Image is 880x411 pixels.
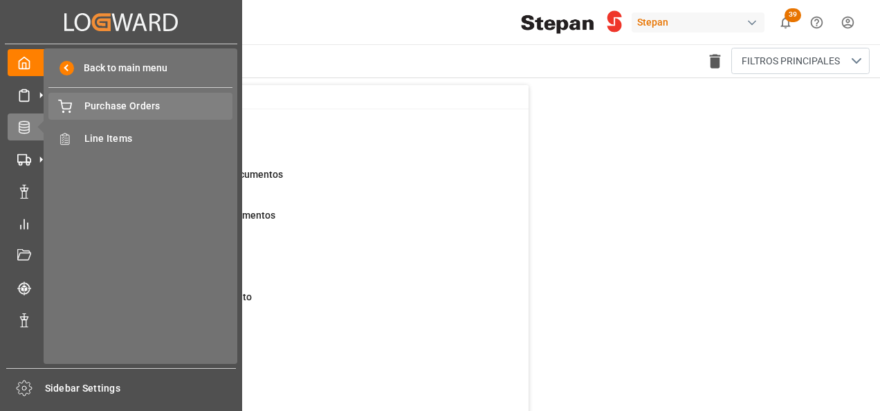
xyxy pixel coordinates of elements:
a: 1Pendiente de Pago de PedimentoFinal Delivery [70,290,511,319]
img: Stepan_Company_logo.svg.png_1713531530.png [521,10,622,35]
span: FILTROS PRINCIPALES [742,54,840,68]
a: Line Items [48,125,232,152]
span: 39 [785,8,801,22]
a: 14Ordenes que falta de enviar documentosContainer Schema [70,167,511,197]
span: Back to main menu [74,61,167,75]
a: 735Pendiente de PrevioFinal Delivery [70,372,511,401]
a: My Cockpit [8,49,235,76]
span: Sidebar Settings [45,381,237,396]
a: Notifications [8,307,235,334]
a: Purchase Orders [48,93,232,120]
a: 8Embarques cambiaron ETAContainer Schema [70,127,511,156]
button: open menu [731,48,870,74]
a: My Reports [8,210,235,237]
a: 85Pendiente de entregaFinal Delivery [70,249,511,278]
button: Help Center [801,7,832,38]
button: show 39 new notifications [770,7,801,38]
a: Tracking [8,274,235,301]
button: Stepan [632,9,770,35]
a: Document Management [8,242,235,269]
span: Line Items [84,131,233,146]
span: Purchase Orders [84,99,233,113]
div: Stepan [632,12,764,33]
a: Data Management [8,178,235,205]
a: 2Pendiente de DespachoFinal Delivery [70,331,511,360]
a: 10Ordenes para Solicitud de DocumentosPurchase Orders [70,208,511,237]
